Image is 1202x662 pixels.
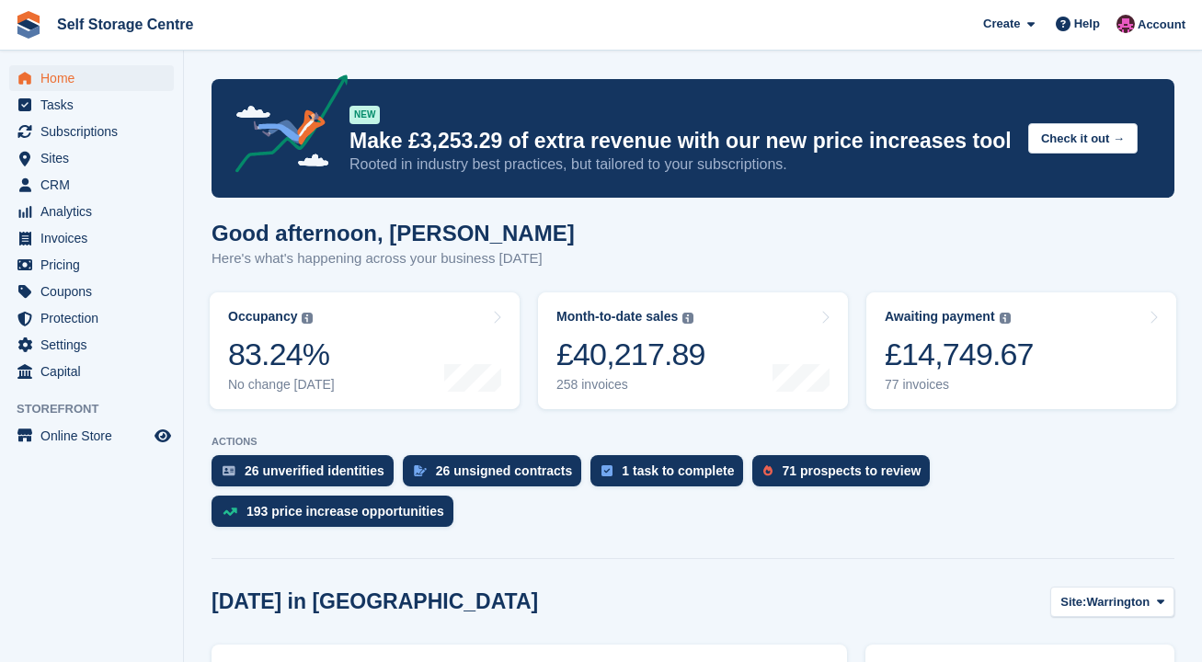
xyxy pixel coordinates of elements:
[40,119,151,144] span: Subscriptions
[50,9,200,40] a: Self Storage Centre
[1086,593,1150,611] span: Warrington
[152,425,174,447] a: Preview store
[9,92,174,118] a: menu
[9,279,174,304] a: menu
[590,455,752,496] a: 1 task to complete
[228,309,297,325] div: Occupancy
[9,199,174,224] a: menu
[40,172,151,198] span: CRM
[885,336,1034,373] div: £14,749.67
[9,359,174,384] a: menu
[885,309,995,325] div: Awaiting payment
[245,463,384,478] div: 26 unverified identities
[210,292,520,409] a: Occupancy 83.24% No change [DATE]
[983,15,1020,33] span: Create
[622,463,734,478] div: 1 task to complete
[1028,123,1138,154] button: Check it out →
[1060,593,1086,611] span: Site:
[40,279,151,304] span: Coupons
[40,199,151,224] span: Analytics
[1074,15,1100,33] span: Help
[212,455,403,496] a: 26 unverified identities
[349,154,1013,175] p: Rooted in industry best practices, but tailored to your subscriptions.
[414,465,427,476] img: contract_signature_icon-13c848040528278c33f63329250d36e43548de30e8caae1d1a13099fd9432cc5.svg
[15,11,42,39] img: stora-icon-8386f47178a22dfd0bd8f6a31ec36ba5ce8667c1dd55bd0f319d3a0aa187defe.svg
[17,400,183,418] span: Storefront
[40,359,151,384] span: Capital
[40,65,151,91] span: Home
[682,313,693,324] img: icon-info-grey-7440780725fd019a000dd9b08b2336e03edf1995a4989e88bcd33f0948082b44.svg
[228,336,335,373] div: 83.24%
[1138,16,1185,34] span: Account
[212,589,538,614] h2: [DATE] in [GEOGRAPHIC_DATA]
[40,423,151,449] span: Online Store
[9,145,174,171] a: menu
[9,119,174,144] a: menu
[40,145,151,171] span: Sites
[1116,15,1135,33] img: Ben Scott
[601,465,612,476] img: task-75834270c22a3079a89374b754ae025e5fb1db73e45f91037f5363f120a921f8.svg
[212,436,1174,448] p: ACTIONS
[556,336,705,373] div: £40,217.89
[538,292,848,409] a: Month-to-date sales £40,217.89 258 invoices
[349,106,380,124] div: NEW
[556,377,705,393] div: 258 invoices
[349,128,1013,154] p: Make £3,253.29 of extra revenue with our new price increases tool
[9,305,174,331] a: menu
[40,305,151,331] span: Protection
[752,455,939,496] a: 71 prospects to review
[220,74,349,179] img: price-adjustments-announcement-icon-8257ccfd72463d97f412b2fc003d46551f7dbcb40ab6d574587a9cd5c0d94...
[9,65,174,91] a: menu
[212,221,575,245] h1: Good afternoon, [PERSON_NAME]
[40,92,151,118] span: Tasks
[228,377,335,393] div: No change [DATE]
[302,313,313,324] img: icon-info-grey-7440780725fd019a000dd9b08b2336e03edf1995a4989e88bcd33f0948082b44.svg
[246,504,444,519] div: 193 price increase opportunities
[40,225,151,251] span: Invoices
[223,508,237,516] img: price_increase_opportunities-93ffe204e8149a01c8c9dc8f82e8f89637d9d84a8eef4429ea346261dce0b2c0.svg
[885,377,1034,393] div: 77 invoices
[556,309,678,325] div: Month-to-date sales
[40,252,151,278] span: Pricing
[782,463,921,478] div: 71 prospects to review
[1000,313,1011,324] img: icon-info-grey-7440780725fd019a000dd9b08b2336e03edf1995a4989e88bcd33f0948082b44.svg
[9,423,174,449] a: menu
[866,292,1176,409] a: Awaiting payment £14,749.67 77 invoices
[223,465,235,476] img: verify_identity-adf6edd0f0f0b5bbfe63781bf79b02c33cf7c696d77639b501bdc392416b5a36.svg
[9,332,174,358] a: menu
[40,332,151,358] span: Settings
[763,465,773,476] img: prospect-51fa495bee0391a8d652442698ab0144808aea92771e9ea1ae160a38d050c398.svg
[403,455,591,496] a: 26 unsigned contracts
[436,463,573,478] div: 26 unsigned contracts
[9,252,174,278] a: menu
[1050,587,1174,617] button: Site: Warrington
[9,225,174,251] a: menu
[9,172,174,198] a: menu
[212,248,575,269] p: Here's what's happening across your business [DATE]
[212,496,463,536] a: 193 price increase opportunities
